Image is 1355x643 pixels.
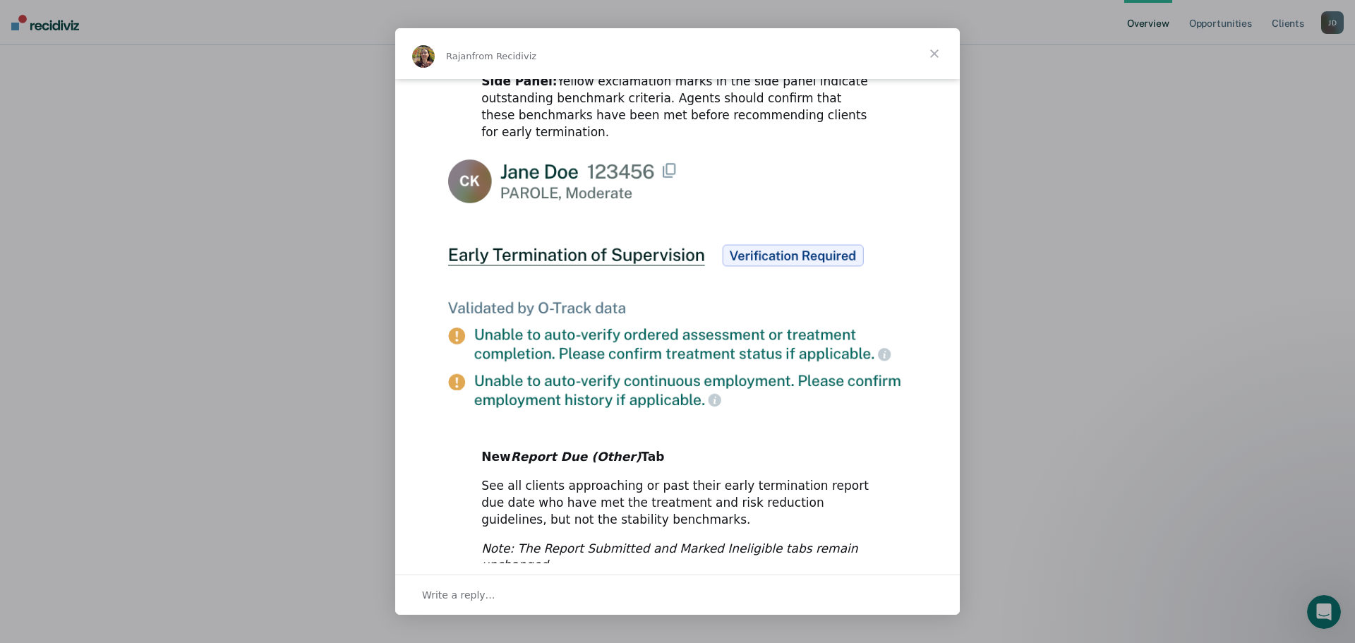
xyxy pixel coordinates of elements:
[909,28,960,79] span: Close
[412,45,435,68] img: Profile image for Rajan
[481,478,874,528] div: See all clients approaching or past their early termination report due date who have met the trea...
[481,74,557,88] b: Side Panel:
[446,51,472,61] span: Rajan
[481,73,874,140] div: Yellow exclamation marks in the side panel indicate outstanding benchmark criteria. Agents should...
[395,575,960,615] div: Open conversation and reply
[511,450,642,464] i: Report Due (Other)
[472,51,537,61] span: from Recidiviz
[481,541,857,572] i: Note: The Report Submitted and Marked Ineligible tabs remain unchanged.
[481,450,664,464] b: New Tab
[422,586,495,604] span: Write a reply…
